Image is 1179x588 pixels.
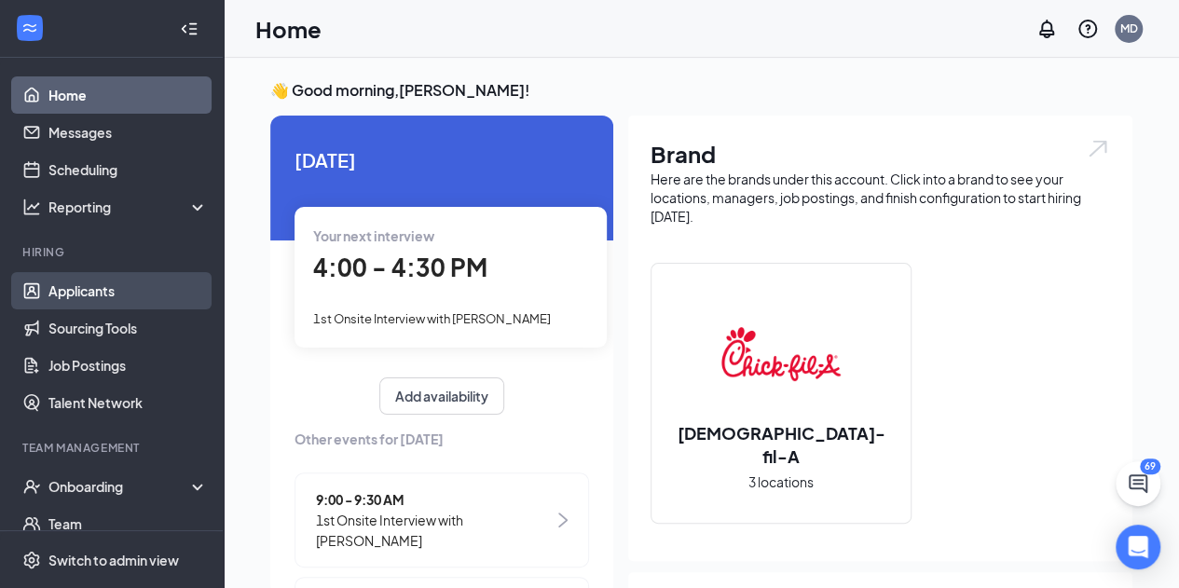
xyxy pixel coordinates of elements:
[313,227,434,244] span: Your next interview
[22,477,41,496] svg: UserCheck
[313,252,487,282] span: 4:00 - 4:30 PM
[1086,138,1110,159] img: open.6027fd2a22e1237b5b06.svg
[22,244,204,260] div: Hiring
[48,551,179,569] div: Switch to admin view
[48,114,208,151] a: Messages
[48,76,208,114] a: Home
[180,20,199,38] svg: Collapse
[48,272,208,309] a: Applicants
[48,505,208,542] a: Team
[1035,18,1058,40] svg: Notifications
[1120,21,1138,36] div: MD
[1140,458,1160,474] div: 69
[379,377,504,415] button: Add availability
[255,13,322,45] h1: Home
[1116,461,1160,506] button: ChatActive
[22,551,41,569] svg: Settings
[295,145,589,174] span: [DATE]
[1127,472,1149,495] svg: ChatActive
[651,138,1110,170] h1: Brand
[316,510,554,551] span: 1st Onsite Interview with [PERSON_NAME]
[295,429,589,449] span: Other events for [DATE]
[721,294,841,414] img: Chick-fil-A
[48,477,192,496] div: Onboarding
[22,198,41,216] svg: Analysis
[1116,525,1160,569] div: Open Intercom Messenger
[48,151,208,188] a: Scheduling
[21,19,39,37] svg: WorkstreamLogo
[316,489,554,510] span: 9:00 - 9:30 AM
[313,311,551,326] span: 1st Onsite Interview with [PERSON_NAME]
[651,170,1110,226] div: Here are the brands under this account. Click into a brand to see your locations, managers, job p...
[1076,18,1099,40] svg: QuestionInfo
[748,472,814,492] span: 3 locations
[48,309,208,347] a: Sourcing Tools
[48,198,209,216] div: Reporting
[651,421,911,468] h2: [DEMOGRAPHIC_DATA]-fil-A
[48,347,208,384] a: Job Postings
[22,440,204,456] div: Team Management
[48,384,208,421] a: Talent Network
[270,80,1132,101] h3: 👋 Good morning, [PERSON_NAME] !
